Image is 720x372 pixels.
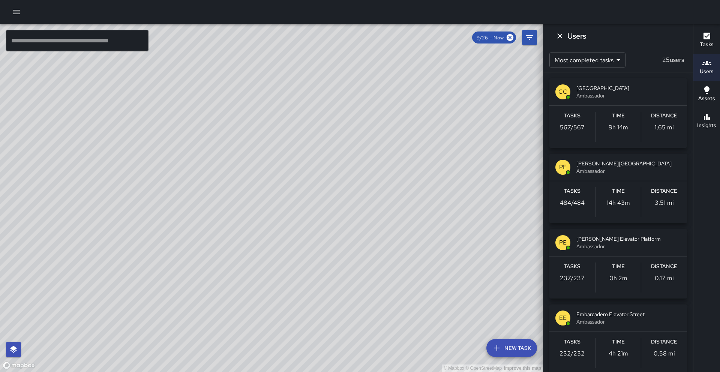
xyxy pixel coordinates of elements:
p: 232 / 232 [559,349,585,358]
h6: Distance [651,338,677,346]
button: CC[GEOGRAPHIC_DATA]AmbassadorTasks567/567Time9h 14mDistance1.65 mi [549,78,687,148]
h6: Distance [651,187,677,195]
span: [GEOGRAPHIC_DATA] [576,84,681,92]
span: Ambassador [576,167,681,175]
h6: Distance [651,262,677,271]
span: Ambassador [576,318,681,325]
h6: Assets [698,94,715,103]
span: [PERSON_NAME] Elevator Platform [576,235,681,243]
h6: Tasks [564,262,580,271]
p: 0.17 mi [655,274,674,283]
button: Assets [693,81,720,108]
p: EE [559,313,567,322]
h6: Tasks [564,112,580,120]
h6: Tasks [564,187,580,195]
button: PE[PERSON_NAME][GEOGRAPHIC_DATA]AmbassadorTasks484/484Time14h 43mDistance3.51 mi [549,154,687,223]
p: 14h 43m [607,198,630,207]
h6: Time [612,187,625,195]
h6: Time [612,262,625,271]
p: 484 / 484 [560,198,585,207]
h6: Insights [697,121,716,130]
span: Embarcadero Elevator Street [576,310,681,318]
button: PE[PERSON_NAME] Elevator PlatformAmbassadorTasks237/237Time0h 2mDistance0.17 mi [549,229,687,298]
p: 237 / 237 [560,274,585,283]
button: Filters [522,30,537,45]
p: CC [558,87,567,96]
p: 0h 2m [609,274,627,283]
h6: Tasks [700,40,714,49]
p: 9h 14m [609,123,628,132]
span: Ambassador [576,92,681,99]
p: 567 / 567 [560,123,585,132]
span: Ambassador [576,243,681,250]
button: Dismiss [552,28,567,43]
h6: Users [567,30,586,42]
p: 0.58 mi [654,349,675,358]
span: 9/26 — Now [472,34,508,41]
h6: Tasks [564,338,580,346]
h6: Time [612,338,625,346]
h6: Distance [651,112,677,120]
h6: Time [612,112,625,120]
div: 9/26 — Now [472,31,516,43]
p: PE [559,238,567,247]
p: PE [559,163,567,172]
p: 4h 21m [609,349,628,358]
div: Most completed tasks [549,52,625,67]
button: Users [693,54,720,81]
button: New Task [486,339,537,357]
p: 1.65 mi [655,123,674,132]
button: Tasks [693,27,720,54]
h6: Users [700,67,714,76]
p: 25 users [659,55,687,64]
span: [PERSON_NAME][GEOGRAPHIC_DATA] [576,160,681,167]
p: 3.51 mi [655,198,674,207]
button: Insights [693,108,720,135]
